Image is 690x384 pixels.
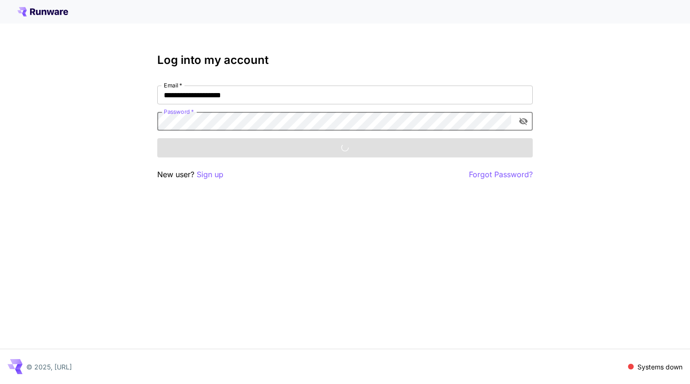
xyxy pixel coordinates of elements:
[164,81,182,89] label: Email
[157,54,533,67] h3: Log into my account
[637,362,682,372] p: Systems down
[469,169,533,180] button: Forgot Password?
[515,113,532,130] button: toggle password visibility
[26,362,72,372] p: © 2025, [URL]
[164,108,194,116] label: Password
[197,169,223,180] button: Sign up
[157,169,223,180] p: New user?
